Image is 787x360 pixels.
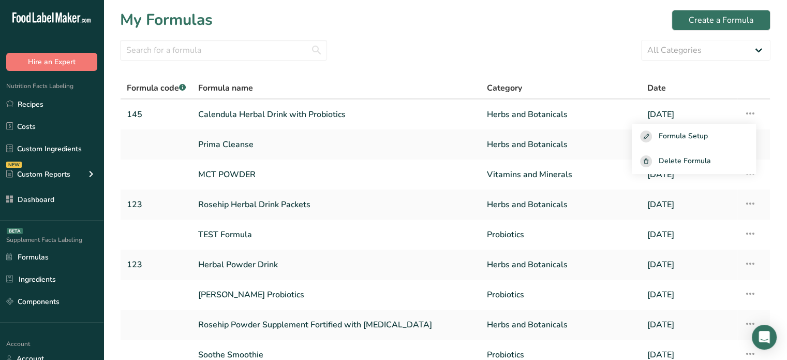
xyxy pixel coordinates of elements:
a: Herbs and Botanicals [487,254,635,276]
a: [DATE] [647,164,731,185]
div: Create a Formula [689,14,753,26]
a: 123 [127,254,186,276]
a: Calendula Herbal Drink with Probiotics [198,104,474,125]
div: NEW [6,162,22,168]
a: [DATE] [647,254,731,276]
button: Hire an Expert [6,53,97,71]
a: [DATE] [647,314,731,336]
a: Probiotics [487,224,635,246]
h1: My Formulas [120,8,213,32]
span: Delete Formula [658,155,710,167]
a: [DATE] [647,284,731,306]
a: Herbs and Botanicals [487,134,635,155]
a: MCT POWDER [198,164,474,185]
div: Custom Reports [6,169,70,180]
a: Herbal Powder Drink [198,254,474,276]
span: Formula Setup [658,131,707,142]
button: Delete Formula [632,149,756,175]
a: Vitamins and Minerals [487,164,635,185]
a: Probiotics [487,284,635,306]
a: 145 [127,104,186,125]
button: Formula Setup [632,124,756,149]
span: Formula name [198,82,253,94]
a: Rosehip Powder Supplement Fortified with [MEDICAL_DATA] [198,314,474,336]
a: Herbs and Botanicals [487,104,635,125]
span: Formula code [127,82,186,94]
span: Category [487,82,522,94]
div: Open Intercom Messenger [752,325,777,350]
a: [DATE] [647,104,731,125]
a: [PERSON_NAME] Probiotics [198,284,474,306]
input: Search for a formula [120,40,327,61]
a: 123 [127,194,186,215]
a: Herbs and Botanicals [487,194,635,215]
a: [DATE] [647,224,731,246]
a: Herbs and Botanicals [487,314,635,336]
a: Rosehip Herbal Drink Packets [198,194,474,215]
a: [DATE] [647,194,731,215]
a: Prima Cleanse [198,134,474,155]
button: Create a Formula [672,10,770,31]
div: BETA [7,228,23,234]
a: TEST Formula [198,224,474,246]
span: Date [647,82,666,94]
